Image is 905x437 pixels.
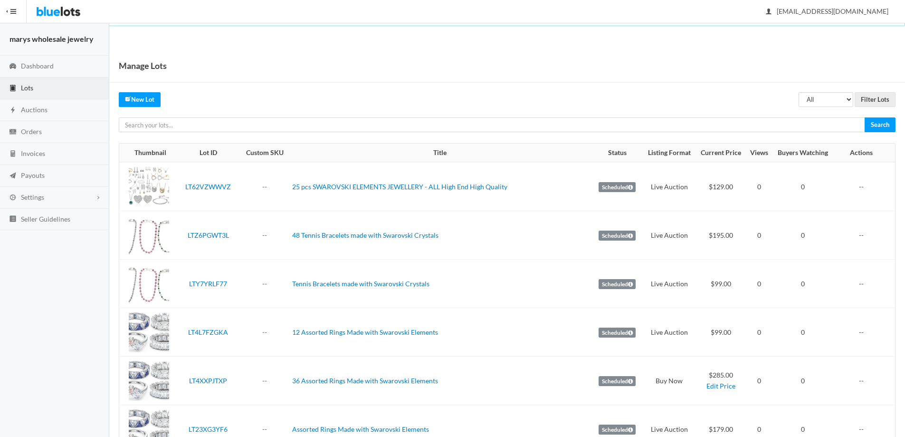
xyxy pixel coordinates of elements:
a: LT4L7FZGKA [188,328,228,336]
td: Live Auction [643,308,695,357]
a: LTZ6PGWT3L [188,231,229,239]
ion-icon: cash [8,128,18,137]
a: LT4XXPJTXP [189,377,227,385]
th: Lot ID [175,144,241,163]
ion-icon: paper plane [8,172,18,181]
th: Custom SKU [241,144,288,163]
ion-icon: speedometer [8,62,18,71]
span: [EMAIL_ADDRESS][DOMAIN_NAME] [766,7,888,15]
ion-icon: cog [8,194,18,203]
td: -- [833,162,895,211]
a: -- [262,280,267,288]
span: Payouts [21,171,45,179]
td: 0 [746,357,773,405]
strong: marys wholesale jewelry [10,34,94,43]
input: Search [865,117,895,132]
td: -- [833,260,895,308]
td: 0 [746,308,773,357]
input: Search your lots... [119,117,865,132]
label: Scheduled [599,328,636,338]
input: Filter Lots [855,92,895,107]
a: LTY7YRLF77 [189,280,227,288]
a: -- [262,328,267,336]
th: Title [288,144,592,163]
th: Status [591,144,643,163]
span: Dashboard [21,62,54,70]
a: 25 pcs SWAROVSKI ELEMENTS JEWELLERY - ALL High End High Quality [292,183,507,191]
ion-icon: flash [8,106,18,115]
td: 0 [772,260,833,308]
td: 0 [746,162,773,211]
td: Live Auction [643,162,695,211]
label: Scheduled [599,231,636,241]
th: Views [746,144,773,163]
ion-icon: list box [8,215,18,224]
label: Scheduled [599,279,636,290]
span: Orders [21,127,42,136]
td: -- [833,308,895,357]
td: $195.00 [695,211,746,260]
td: -- [833,357,895,405]
th: Buyers Watching [772,144,833,163]
td: 0 [772,211,833,260]
a: 48 Tennis Bracelets made with Swarovski Crystals [292,231,438,239]
ion-icon: calculator [8,150,18,159]
span: Auctions [21,106,48,114]
a: Edit Price [706,382,735,390]
span: Seller Guidelines [21,215,70,223]
h1: Manage Lots [119,58,167,73]
th: Listing Format [643,144,695,163]
a: 36 Assorted Rings Made with Swarovski Elements [292,377,438,385]
td: 0 [772,162,833,211]
span: Lots [21,84,33,92]
a: -- [262,183,267,191]
td: 0 [772,308,833,357]
td: $99.00 [695,260,746,308]
td: -- [833,211,895,260]
a: Assorted Rings Made with Swarovski Elements [292,425,429,433]
a: -- [262,425,267,433]
td: $129.00 [695,162,746,211]
span: Invoices [21,149,45,157]
a: -- [262,231,267,239]
th: Thumbnail [119,144,175,163]
td: Live Auction [643,211,695,260]
td: 0 [772,357,833,405]
label: Scheduled [599,376,636,387]
label: Scheduled [599,425,636,435]
ion-icon: create [125,96,131,102]
td: 0 [746,211,773,260]
a: createNew Lot [119,92,161,107]
span: Settings [21,193,44,201]
td: $99.00 [695,308,746,357]
a: LT23XG3YF6 [189,425,228,433]
th: Current Price [695,144,746,163]
a: -- [262,377,267,385]
a: LT62VZWWVZ [185,183,231,191]
td: $285.00 [695,357,746,405]
label: Scheduled [599,182,636,193]
td: Buy Now [643,357,695,405]
a: 12 Assorted Rings Made with Swarovski Elements [292,328,438,336]
ion-icon: clipboard [8,84,18,93]
a: Tennis Bracelets made with Swarovski Crystals [292,280,429,288]
td: 0 [746,260,773,308]
th: Actions [833,144,895,163]
td: Live Auction [643,260,695,308]
ion-icon: person [764,8,773,17]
